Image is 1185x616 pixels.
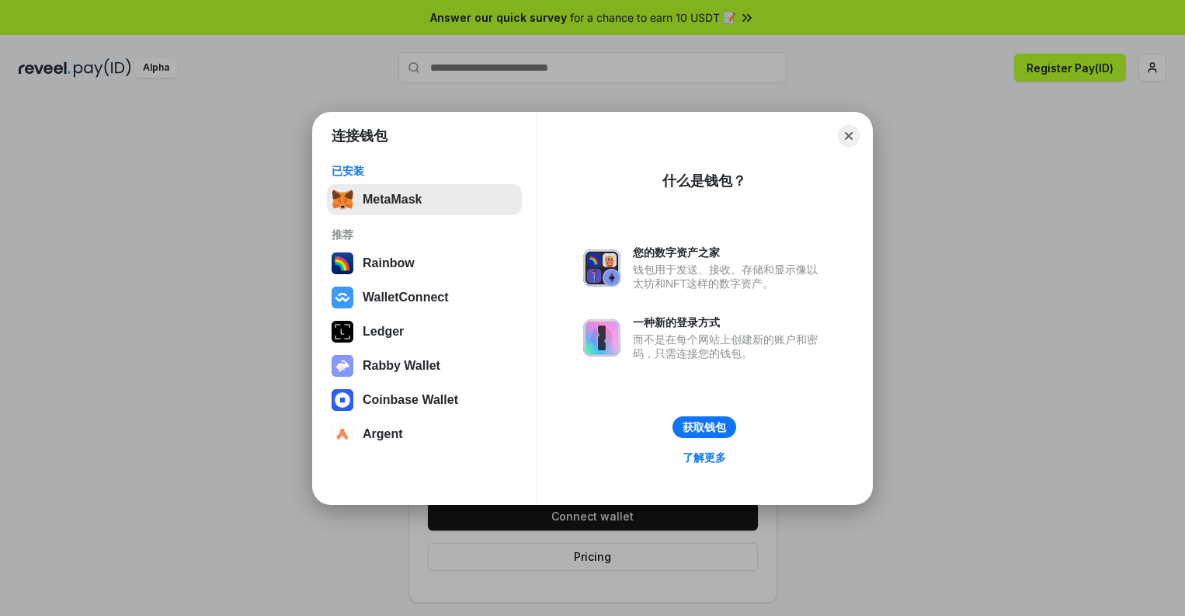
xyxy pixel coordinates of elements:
img: svg+xml,%3Csvg%20width%3D%22120%22%20height%3D%22120%22%20viewBox%3D%220%200%20120%20120%22%20fil... [332,252,353,274]
a: 了解更多 [673,447,735,468]
button: Coinbase Wallet [327,385,522,416]
button: 获取钱包 [672,416,736,438]
img: svg+xml,%3Csvg%20xmlns%3D%22http%3A%2F%2Fwww.w3.org%2F2000%2Fsvg%22%20width%3D%2228%22%20height%3... [332,321,353,343]
div: 已安装 [332,164,517,178]
button: Argent [327,419,522,450]
button: Ledger [327,316,522,347]
div: 钱包用于发送、接收、存储和显示像以太坊和NFT这样的数字资产。 [633,263,825,291]
div: 您的数字资产之家 [633,245,825,259]
div: 什么是钱包？ [662,172,746,190]
div: 推荐 [332,228,517,242]
img: svg+xml,%3Csvg%20width%3D%2228%22%20height%3D%2228%22%20viewBox%3D%220%200%2028%2028%22%20fill%3D... [332,389,353,411]
div: Rainbow [363,256,415,270]
img: svg+xml,%3Csvg%20xmlns%3D%22http%3A%2F%2Fwww.w3.org%2F2000%2Fsvg%22%20fill%3D%22none%22%20viewBox... [583,249,620,287]
div: Ledger [363,325,404,339]
button: MetaMask [327,184,522,215]
div: 一种新的登录方式 [633,315,825,329]
img: svg+xml,%3Csvg%20xmlns%3D%22http%3A%2F%2Fwww.w3.org%2F2000%2Fsvg%22%20fill%3D%22none%22%20viewBox... [583,319,620,357]
button: Rabby Wallet [327,350,522,381]
div: MetaMask [363,193,422,207]
button: Rainbow [327,248,522,279]
div: 了解更多 [683,451,726,465]
button: Close [838,125,860,147]
div: 而不是在每个网站上创建新的账户和密码，只需连接您的钱包。 [633,332,825,360]
img: svg+xml,%3Csvg%20width%3D%2228%22%20height%3D%2228%22%20viewBox%3D%220%200%2028%2028%22%20fill%3D... [332,423,353,445]
div: Rabby Wallet [363,359,440,373]
h1: 连接钱包 [332,127,387,145]
div: Argent [363,427,403,441]
div: 获取钱包 [683,420,726,434]
div: WalletConnect [363,291,449,305]
img: svg+xml,%3Csvg%20width%3D%2228%22%20height%3D%2228%22%20viewBox%3D%220%200%2028%2028%22%20fill%3D... [332,287,353,308]
img: svg+xml,%3Csvg%20fill%3D%22none%22%20height%3D%2233%22%20viewBox%3D%220%200%2035%2033%22%20width%... [332,189,353,211]
img: svg+xml,%3Csvg%20xmlns%3D%22http%3A%2F%2Fwww.w3.org%2F2000%2Fsvg%22%20fill%3D%22none%22%20viewBox... [332,355,353,377]
div: Coinbase Wallet [363,393,458,407]
button: WalletConnect [327,282,522,313]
